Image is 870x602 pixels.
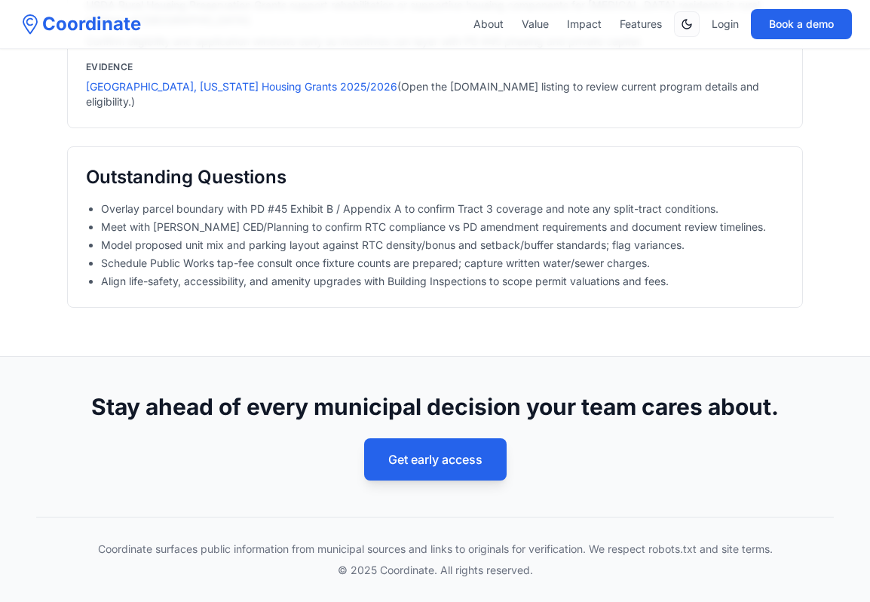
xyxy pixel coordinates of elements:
h2: Stay ahead of every municipal decision your team cares about. [36,393,834,420]
a: Coordinate [18,12,141,36]
a: Value [522,17,549,32]
li: Schedule Public Works tap-fee consult once fixture counts are prepared; capture written water/sew... [101,256,784,271]
li: (Open the [DOMAIN_NAME] listing to review current program details and eligibility.) [86,79,784,109]
button: Switch to dark mode [674,11,700,37]
p: © 2025 Coordinate. All rights reserved. [36,563,834,578]
h4: Evidence [86,61,784,73]
h2: Outstanding Questions [86,165,784,189]
li: Model proposed unit mix and parking layout against RTC density/bonus and setback/buffer standards... [101,238,784,253]
span: Coordinate [42,12,141,36]
img: Coordinate [18,12,42,36]
a: Login [712,17,739,32]
li: Align life-safety, accessibility, and amenity upgrades with Building Inspections to scope permit ... [101,274,784,289]
p: Coordinate surfaces public information from municipal sources and links to originals for verifica... [36,542,834,557]
a: Impact [567,17,602,32]
a: [GEOGRAPHIC_DATA], [US_STATE] Housing Grants 2025/2026 [86,80,397,93]
li: Overlay parcel boundary with PD #45 Exhibit B / Appendix A to confirm Tract 3 coverage and note a... [101,201,784,217]
a: Features [620,17,662,32]
li: Meet with [PERSON_NAME] CED/Planning to confirm RTC compliance vs PD amendment requirements and d... [101,220,784,235]
a: About [473,17,504,32]
button: Book a demo [751,9,852,39]
button: Get early access [364,438,507,481]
